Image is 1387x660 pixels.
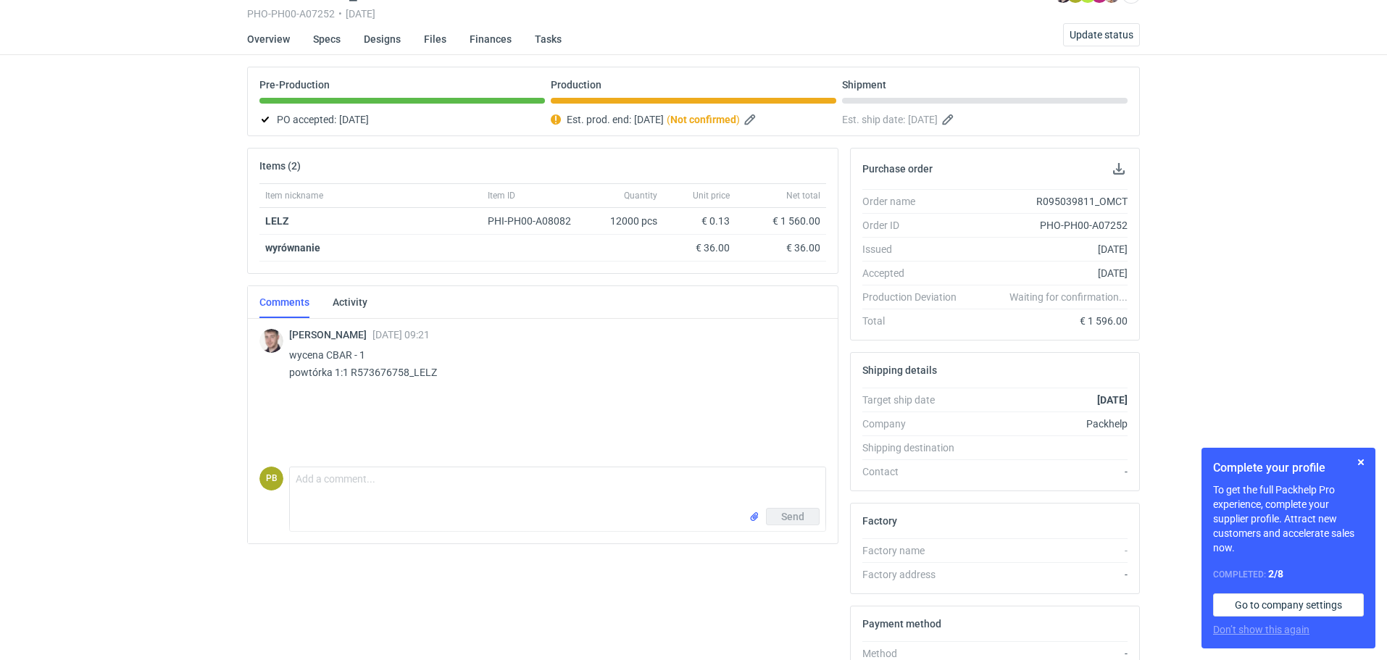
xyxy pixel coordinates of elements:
div: [DATE] [968,242,1128,256]
div: Production Deviation [862,290,968,304]
strong: 2 / 8 [1268,568,1283,580]
span: [DATE] [908,111,938,128]
span: [PERSON_NAME] [289,329,372,341]
div: Factory address [862,567,968,582]
div: Est. ship date: [842,111,1128,128]
button: Send [766,508,820,525]
strong: Not confirmed [670,114,736,125]
span: Send [781,511,804,522]
em: Waiting for confirmation... [1009,290,1128,304]
div: Shipping destination [862,440,968,455]
div: - [968,543,1128,558]
div: Accepted [862,266,968,280]
div: € 36.00 [741,241,820,255]
div: PO accepted: [259,111,545,128]
a: Comments [259,286,309,318]
span: Item ID [488,190,515,201]
figcaption: PB [259,467,283,490]
span: [DATE] [634,111,664,128]
div: Company [862,417,968,431]
span: • [338,8,342,20]
div: Total [862,314,968,328]
div: Est. prod. end: [551,111,836,128]
h2: Payment method [862,618,941,630]
a: Go to company settings [1213,593,1364,617]
h2: Purchase order [862,163,933,175]
span: [DATE] [339,111,369,128]
div: PHO-PH00-A07252 [968,218,1128,233]
div: € 0.13 [669,214,730,228]
button: Edit estimated shipping date [941,111,958,128]
a: Overview [247,23,290,55]
span: Item nickname [265,190,323,201]
button: Skip for now [1352,454,1370,471]
p: Shipment [842,79,886,91]
a: Finances [470,23,512,55]
button: Edit estimated production end date [743,111,760,128]
span: Unit price [693,190,730,201]
div: Packhelp [968,417,1128,431]
div: Piotr Bożek [259,467,283,490]
a: Designs [364,23,401,55]
h2: Items (2) [259,160,301,172]
div: [DATE] [968,266,1128,280]
div: Completed: [1213,567,1364,582]
div: € 1 596.00 [968,314,1128,328]
p: wycena CBAR - 1 powtórka 1:1 R573676758_LELZ [289,346,815,381]
span: Quantity [624,190,657,201]
div: R095039811_OMCT [968,194,1128,209]
em: ( [667,114,670,125]
div: - [968,464,1128,479]
h2: Factory [862,515,897,527]
strong: [DATE] [1097,394,1128,406]
div: - [968,567,1128,582]
div: Order ID [862,218,968,233]
span: [DATE] 09:21 [372,329,430,341]
strong: wyrównanie [265,242,320,254]
div: Factory name [862,543,968,558]
div: PHO-PH00-A07252 [DATE] [247,8,987,20]
div: Order name [862,194,968,209]
h2: Shipping details [862,364,937,376]
p: Production [551,79,601,91]
div: Contact [862,464,968,479]
span: Net total [786,190,820,201]
a: Activity [333,286,367,318]
h1: Complete your profile [1213,459,1364,477]
a: Files [424,23,446,55]
a: Specs [313,23,341,55]
div: Issued [862,242,968,256]
button: Update status [1063,23,1140,46]
div: 12000 pcs [591,208,663,235]
button: Download PO [1110,160,1128,177]
span: Update status [1070,30,1133,40]
a: Tasks [535,23,562,55]
div: PHI-PH00-A08082 [488,214,585,228]
div: € 1 560.00 [741,214,820,228]
a: LELZ [265,215,289,227]
p: To get the full Packhelp Pro experience, complete your supplier profile. Attract new customers an... [1213,483,1364,555]
div: € 36.00 [669,241,730,255]
img: Maciej Sikora [259,329,283,353]
div: Target ship date [862,393,968,407]
button: Don’t show this again [1213,622,1309,637]
p: Pre-Production [259,79,330,91]
em: ) [736,114,740,125]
